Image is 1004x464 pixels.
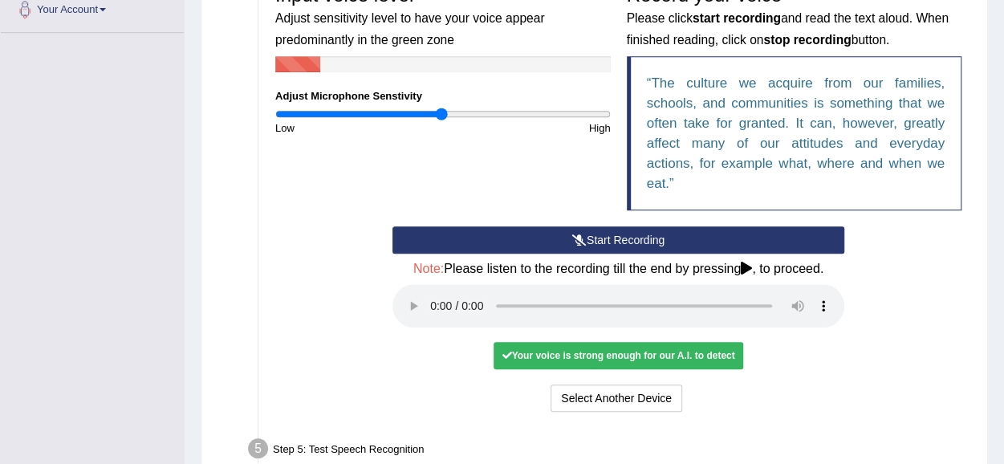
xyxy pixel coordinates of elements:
small: Adjust sensitivity level to have your voice appear predominantly in the green zone [275,11,544,46]
b: start recording [693,11,781,25]
q: The culture we acquire from our families, schools, and communities is something that we often tak... [647,75,945,191]
b: stop recording [763,33,851,47]
span: Note: [413,262,444,275]
button: Start Recording [392,226,844,254]
div: Your voice is strong enough for our A.I. to detect [494,342,742,369]
label: Adjust Microphone Senstivity [275,88,422,104]
div: Low [267,120,443,136]
div: High [443,120,619,136]
small: Please click and read the text aloud. When finished reading, click on button. [627,11,949,46]
button: Select Another Device [551,385,682,412]
h4: Please listen to the recording till the end by pressing , to proceed. [392,262,844,276]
